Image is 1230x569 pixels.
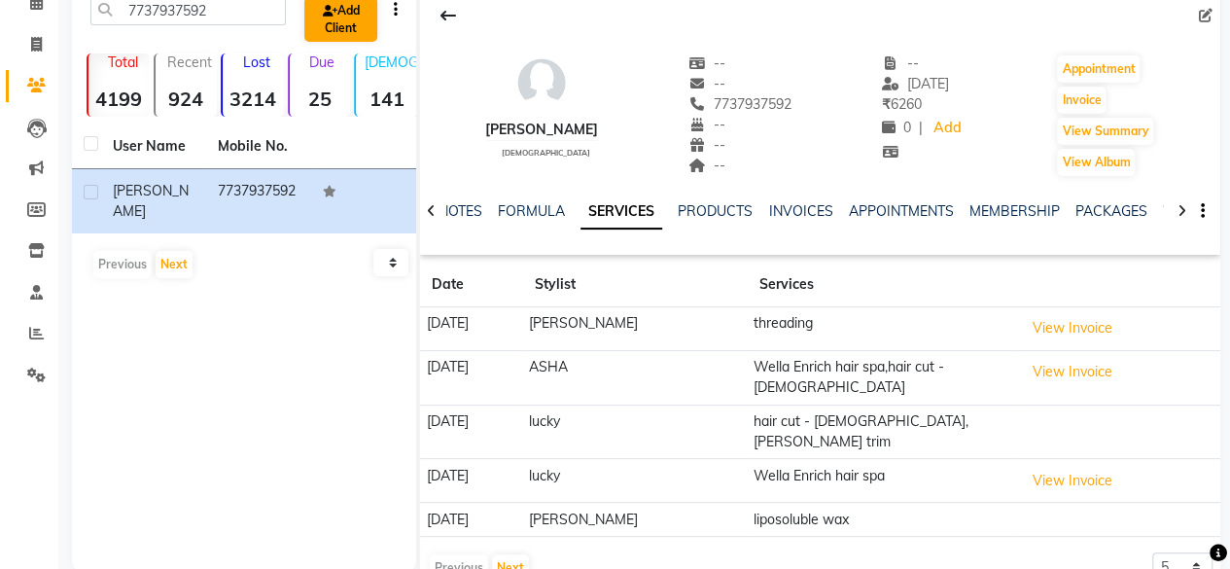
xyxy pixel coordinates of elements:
[768,202,832,220] a: INVOICES
[1074,202,1146,220] a: PACKAGES
[748,263,1018,307] th: Services
[1057,55,1140,83] button: Appointment
[678,202,753,220] a: PRODUCTS
[580,195,662,230] a: SERVICES
[420,307,522,351] td: [DATE]
[523,503,748,537] td: [PERSON_NAME]
[523,405,748,459] td: lucky
[290,87,351,111] strong: 25
[688,54,725,72] span: --
[919,118,923,138] span: |
[688,75,725,92] span: --
[512,53,571,112] img: avatar
[101,124,206,169] th: User Name
[1057,149,1135,176] button: View Album
[156,251,193,278] button: Next
[748,503,1018,537] td: liposoluble wax
[688,136,725,154] span: --
[848,202,953,220] a: APPOINTMENTS
[882,95,922,113] span: 6260
[688,116,725,133] span: --
[206,169,311,233] td: 7737937592
[523,459,748,503] td: lucky
[156,87,217,111] strong: 924
[113,182,189,220] span: [PERSON_NAME]
[439,202,482,220] a: NOTES
[882,119,911,136] span: 0
[420,459,522,503] td: [DATE]
[420,503,522,537] td: [DATE]
[364,53,417,71] p: [DEMOGRAPHIC_DATA]
[931,115,965,142] a: Add
[748,459,1018,503] td: Wella Enrich hair spa
[88,87,150,111] strong: 4199
[523,263,748,307] th: Stylist
[882,75,949,92] span: [DATE]
[748,307,1018,351] td: threading
[688,95,791,113] span: 7737937592
[688,157,725,174] span: --
[748,405,1018,459] td: hair cut - [DEMOGRAPHIC_DATA],[PERSON_NAME] trim
[882,54,919,72] span: --
[748,350,1018,405] td: Wella Enrich hair spa,hair cut - [DEMOGRAPHIC_DATA]
[1024,357,1121,387] button: View Invoice
[420,263,522,307] th: Date
[1057,87,1106,114] button: Invoice
[96,53,150,71] p: Total
[1057,118,1153,145] button: View Summary
[1024,466,1121,496] button: View Invoice
[230,53,284,71] p: Lost
[523,350,748,405] td: ASHA
[882,95,891,113] span: ₹
[523,307,748,351] td: [PERSON_NAME]
[485,120,598,140] div: [PERSON_NAME]
[968,202,1059,220] a: MEMBERSHIP
[1024,313,1121,343] button: View Invoice
[294,53,351,71] p: Due
[420,405,522,459] td: [DATE]
[498,202,565,220] a: FORMULA
[356,87,417,111] strong: 141
[206,124,311,169] th: Mobile No.
[223,87,284,111] strong: 3214
[501,148,589,158] span: [DEMOGRAPHIC_DATA]
[163,53,217,71] p: Recent
[420,350,522,405] td: [DATE]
